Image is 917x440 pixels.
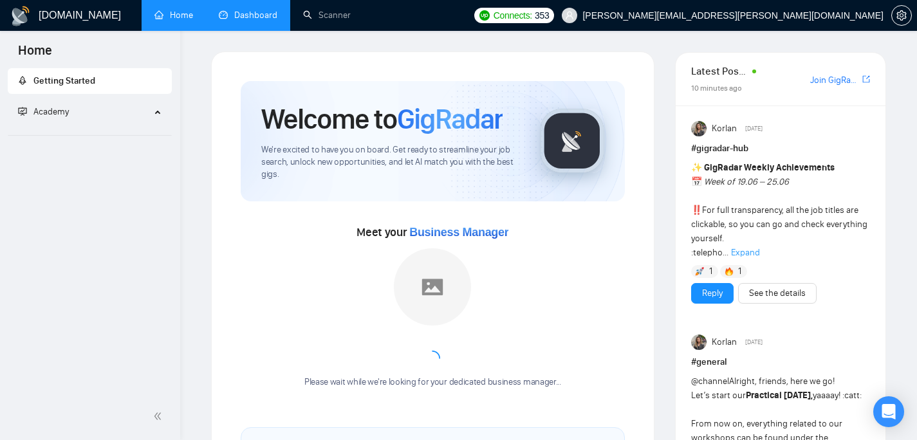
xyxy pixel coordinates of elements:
[746,390,813,401] strong: Practical [DATE],
[725,267,734,276] img: 🔥
[691,283,734,304] button: Reply
[873,396,904,427] div: Open Intercom Messenger
[33,106,69,117] span: Academy
[8,68,172,94] li: Getting Started
[261,102,503,136] h1: Welcome to
[810,73,860,87] a: Join GigRadar Slack Community
[479,10,490,21] img: upwork-logo.png
[409,226,508,239] span: Business Manager
[704,162,835,173] strong: GigRadar Weekly Achievements
[731,247,760,258] span: Expand
[297,376,569,389] div: Please wait while we're looking for your dedicated business manager...
[691,63,749,79] span: Latest Posts from the GigRadar Community
[702,286,723,300] a: Reply
[397,102,503,136] span: GigRadar
[18,106,69,117] span: Academy
[18,76,27,85] span: rocket
[712,122,737,136] span: Korlan
[261,144,519,181] span: We're excited to have you on board. Get ready to streamline your job search, unlock new opportuni...
[745,336,763,348] span: [DATE]
[691,142,870,156] h1: # gigradar-hub
[691,162,867,258] span: For full transparency, all the job titles are clickable, so you can go and check everything yours...
[18,107,27,116] span: fund-projection-screen
[33,75,95,86] span: Getting Started
[695,267,704,276] img: 🚀
[749,286,806,300] a: See the details
[691,162,702,173] span: ✨
[691,84,742,93] span: 10 minutes ago
[303,10,351,21] a: searchScanner
[565,11,574,20] span: user
[8,41,62,68] span: Home
[709,265,712,278] span: 1
[738,265,741,278] span: 1
[8,130,172,138] li: Academy Homepage
[219,10,277,21] a: dashboardDashboard
[153,410,166,423] span: double-left
[691,355,870,369] h1: # general
[738,283,817,304] button: See the details
[691,121,707,136] img: Korlan
[540,109,604,173] img: gigradar-logo.png
[862,73,870,86] a: export
[535,8,549,23] span: 353
[891,10,912,21] a: setting
[691,176,702,187] span: 📅
[357,225,508,239] span: Meet your
[745,123,763,134] span: [DATE]
[704,176,789,187] em: Week of 19.06 – 25.06
[154,10,193,21] a: homeHome
[494,8,532,23] span: Connects:
[424,350,441,367] span: loading
[394,248,471,325] img: placeholder.png
[691,376,729,387] span: @channel
[691,205,702,215] span: ‼️
[712,335,737,349] span: Korlan
[891,5,912,26] button: setting
[862,74,870,84] span: export
[10,6,31,26] img: logo
[691,335,707,350] img: Korlan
